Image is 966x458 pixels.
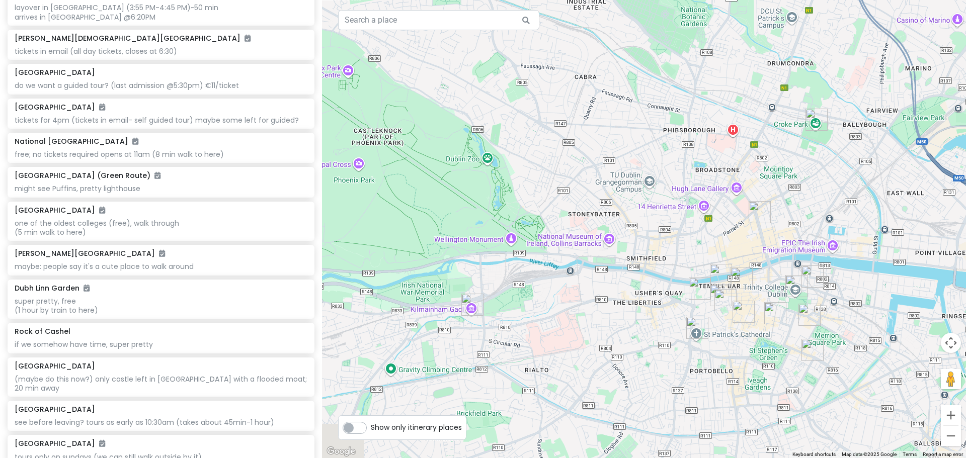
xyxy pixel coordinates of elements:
button: Map camera controls [941,333,961,353]
div: O'Connell Street Upper [749,201,771,223]
div: super pretty, free (1 hour by train to here) [15,297,307,315]
div: Croke Park [806,109,828,131]
input: Search a place [338,10,539,30]
div: Dubh Linn Garden [714,289,737,311]
h6: [GEOGRAPHIC_DATA] [15,361,95,371]
button: Zoom in [941,405,961,425]
div: do we want a guided tour? (last admission @5:30pm) €11/ticket [15,81,307,90]
button: Keyboard shortcuts [792,451,836,458]
span: Map data ©2025 Google [842,451,897,457]
h6: [GEOGRAPHIC_DATA] (Green Route) [15,171,160,180]
div: (maybe do this now?) only castle left in [GEOGRAPHIC_DATA] with a flooded moat; 20 min away [15,375,307,393]
div: free; no tickets required opens at 11am (8 min walk to here) [15,150,307,159]
div: see before leaving? tours as early as 10:30am (takes about 45min-1 hour) [15,418,307,427]
div: St Ann's Church of Ireland [764,302,786,324]
h6: [GEOGRAPHIC_DATA] [15,439,105,448]
div: maybe: people say it's a cute place to walk around [15,262,307,271]
div: if we somehow have time, super pretty [15,340,307,349]
i: Added to itinerary [154,172,160,179]
a: Open this area in Google Maps (opens a new window) [325,445,358,458]
h6: Rock of Cashel [15,327,70,336]
h6: [PERSON_NAME][DEMOGRAPHIC_DATA][GEOGRAPHIC_DATA] [15,34,251,43]
div: Kilmainham Gaol [461,294,484,316]
i: Added to itinerary [132,138,138,145]
a: Terms (opens in new tab) [903,451,917,457]
div: Temple Bar [710,264,732,286]
div: National Gallery of Ireland [798,304,821,326]
div: Dublin Castle [710,284,732,306]
div: tickets for 4pm (tickets in email- self guided tour) maybe some left for guided? [15,116,307,125]
div: layover in [GEOGRAPHIC_DATA] (3:55 PM-4:45 PM)~50 min arrives in [GEOGRAPHIC_DATA] @6:20PM [15,3,307,21]
div: BAMBINO [733,301,755,323]
div: Christ Church Cathedral [689,278,711,300]
h6: [GEOGRAPHIC_DATA] [15,68,95,77]
div: F.X. Buckley Steakhouse Pembroke Street [801,339,824,361]
div: Trinity College Dublin [785,275,808,297]
button: Drag Pegman onto the map to open Street View [941,369,961,389]
div: might see Puffins, pretty lighthouse [15,184,307,193]
div: St Patrick's Cathedral [686,317,708,339]
img: Google [325,445,358,458]
h6: [GEOGRAPHIC_DATA] [15,405,95,414]
i: Added to itinerary [99,207,105,214]
a: Report a map error [923,451,963,457]
div: one of the oldest colleges (free), walk through (5 min walk to here) [15,219,307,237]
h6: [PERSON_NAME][GEOGRAPHIC_DATA] [15,249,165,258]
i: Added to itinerary [99,104,105,111]
i: Added to itinerary [99,440,105,447]
i: Added to itinerary [245,35,251,42]
div: FX Buckley Steakhouse Crow Street [731,267,753,289]
div: Bread 41 [801,265,824,288]
button: Zoom out [941,426,961,446]
span: Show only itinerary places [371,422,462,433]
h6: Dubh Linn Garden [15,284,90,293]
i: Added to itinerary [159,250,165,257]
h6: [GEOGRAPHIC_DATA] [15,103,105,112]
h6: National [GEOGRAPHIC_DATA] [15,137,138,146]
i: Added to itinerary [84,285,90,292]
h6: [GEOGRAPHIC_DATA] [15,206,105,215]
div: tickets in email (all day tickets, closes at 6:30) [15,47,307,56]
